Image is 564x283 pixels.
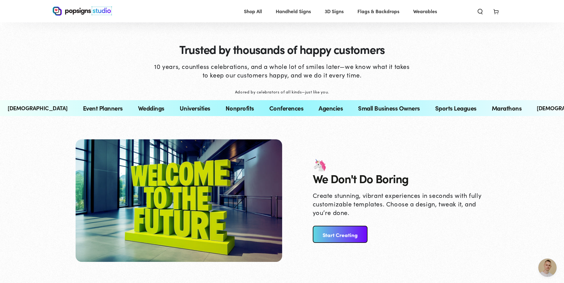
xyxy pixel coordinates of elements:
[225,105,265,111] div: Event Planners
[325,7,344,16] span: 3D Signs
[538,258,557,277] div: Open chat
[357,7,399,16] span: Flags & Backdrops
[413,7,437,16] span: Wearables
[239,3,267,19] a: Shop All
[320,3,348,19] a: 3D Signs
[412,105,446,111] div: Conferences
[152,62,412,79] p: 10 years, countless celebrations, and a whole lot of smiles later—we know what it takes to keep o...
[48,105,89,111] div: Sports Leagues
[150,105,210,111] div: [DEMOGRAPHIC_DATA]
[313,226,368,243] a: Start Creating
[500,105,562,111] div: Small Business Owners
[461,105,485,111] div: Agencies
[313,172,409,185] h2: We Don't Do Boring
[313,191,484,217] p: Create stunning, vibrant experiences in seconds with fully customizable templates. Choose a desig...
[280,105,307,111] div: Weddings
[368,105,396,111] div: Nonprofits
[271,3,316,19] a: Handheld Signs
[353,3,404,19] a: Flags & Backdrops
[244,7,262,16] span: Shop All
[313,158,327,171] h2: 🦄
[235,88,329,95] div: Adored by celebrators of all kinds—just like you.
[409,3,442,19] a: Wearables
[276,7,311,16] span: Handheld Signs
[68,43,496,55] h2: Trusted by thousands of happy customers
[322,105,353,111] div: Universities
[472,4,488,18] summary: Search our site
[105,105,135,111] div: Marathons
